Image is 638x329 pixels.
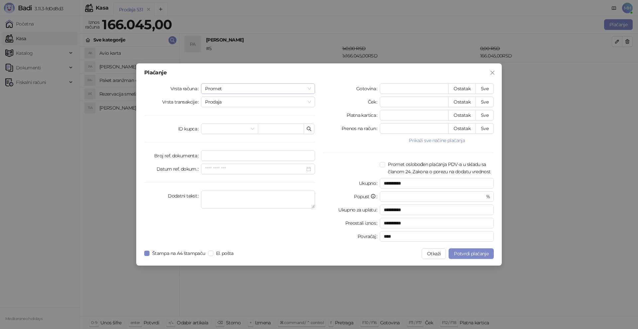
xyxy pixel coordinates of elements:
[384,192,484,202] input: Popust
[354,191,380,202] label: Popust
[448,123,476,134] button: Ostatak
[154,150,201,161] label: Broj ref. dokumenta
[201,150,315,161] input: Broj ref. dokumenta
[454,251,488,257] span: Potvrdi plaćanje
[359,178,380,189] label: Ukupno
[213,250,236,257] span: El. pošta
[338,205,380,215] label: Ukupno za uplatu
[178,123,201,134] label: ID kupca
[490,70,495,75] span: close
[380,136,494,144] button: Prikaži sve načine plaćanja
[150,250,208,257] span: Štampa na A4 štampaču
[157,164,201,174] label: Datum ref. dokum.
[449,248,494,259] button: Potvrdi plaćanje
[476,97,494,107] button: Sve
[487,70,498,75] span: Zatvori
[476,83,494,94] button: Sve
[385,161,494,175] span: Promet oslobođen plaćanja PDV-a u skladu sa članom 24. Zakona o porezu na dodatu vrednost
[170,83,201,94] label: Vrsta računa
[358,231,380,242] label: Povraćaj
[205,84,311,94] span: Promet
[201,191,315,208] textarea: Dodatni tekst
[356,83,380,94] label: Gotovina
[205,97,311,107] span: Prodaja
[368,97,380,107] label: Ček
[448,110,476,121] button: Ostatak
[487,67,498,78] button: Close
[448,83,476,94] button: Ostatak
[168,191,201,201] label: Dodatni tekst
[205,165,305,173] input: Datum ref. dokum.
[448,97,476,107] button: Ostatak
[162,97,201,107] label: Vrsta transakcije
[476,123,494,134] button: Sve
[342,123,380,134] label: Prenos na račun
[347,110,380,121] label: Platna kartica
[476,110,494,121] button: Sve
[144,70,494,75] div: Plaćanje
[422,248,446,259] button: Otkaži
[345,218,380,228] label: Preostali iznos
